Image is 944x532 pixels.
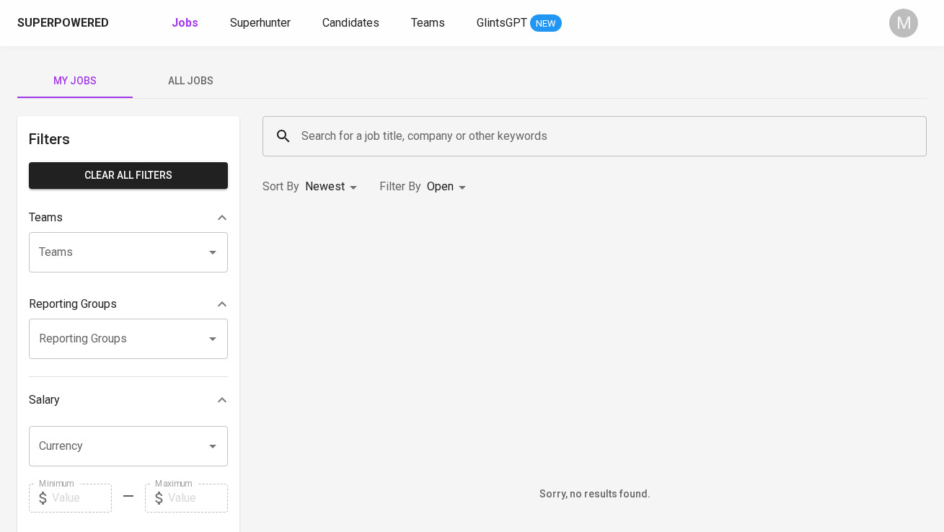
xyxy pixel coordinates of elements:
div: Reporting Groups [29,290,228,319]
p: Filter By [379,178,421,195]
span: GlintsGPT [477,16,527,30]
b: Jobs [172,16,198,30]
p: Sort By [263,178,299,195]
span: Superhunter [230,16,291,30]
img: app logo [112,12,131,34]
p: Reporting Groups [29,296,117,313]
a: GlintsGPT NEW [477,14,562,32]
button: Open [203,436,223,456]
span: Candidates [322,16,379,30]
div: Teams [29,203,228,232]
button: Open [203,242,223,262]
p: Newest [305,178,345,195]
p: Teams [29,209,63,226]
a: Teams [411,14,448,32]
a: Superhunter [230,14,294,32]
a: Jobs [172,14,201,32]
p: Salary [29,391,60,409]
button: Clear All filters [29,162,228,189]
div: Superpowered [17,15,109,32]
span: NEW [530,17,562,31]
input: Value [52,484,112,513]
span: Clear All filters [40,167,216,185]
input: Value [168,484,228,513]
span: Teams [411,16,445,30]
img: yH5BAEAAAAALAAAAAABAAEAAAIBRAA7 [487,249,703,466]
span: All Jobs [141,72,239,90]
button: Open [203,329,223,349]
h6: Sorry, no results found. [263,487,927,502]
a: Superpoweredapp logo [17,12,131,34]
h6: Filters [29,128,228,151]
div: Newest [305,174,362,200]
span: My Jobs [26,72,124,90]
div: Open [427,174,471,200]
a: Candidates [322,14,382,32]
div: M [889,9,918,37]
span: Open [427,179,454,193]
div: Salary [29,386,228,414]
